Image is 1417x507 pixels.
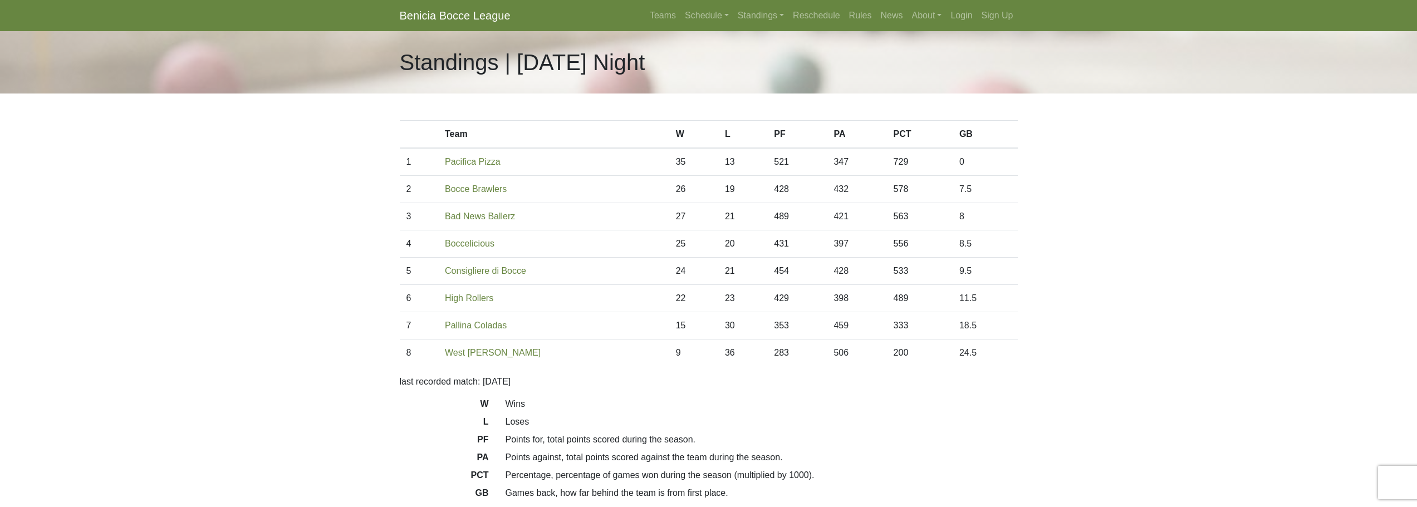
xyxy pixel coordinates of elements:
a: Rules [845,4,876,27]
td: 8.5 [953,230,1018,258]
td: 7.5 [953,176,1018,203]
dt: W [391,397,497,415]
dt: GB [391,486,497,504]
td: 421 [827,203,886,230]
td: 1 [400,148,439,176]
td: 428 [767,176,827,203]
dt: L [391,415,497,433]
dt: PA [391,451,497,469]
a: Bad News Ballerz [445,211,515,221]
th: Team [438,121,669,149]
dd: Points for, total points scored during the season. [497,433,1026,446]
td: 23 [718,285,767,312]
dd: Points against, total points scored against the team during the season. [497,451,1026,464]
td: 729 [887,148,953,176]
a: News [876,4,908,27]
td: 25 [669,230,718,258]
td: 347 [827,148,886,176]
td: 3 [400,203,439,230]
td: 35 [669,148,718,176]
td: 521 [767,148,827,176]
td: 26 [669,176,718,203]
td: 398 [827,285,886,312]
a: Benicia Bocce League [400,4,511,27]
dd: Loses [497,415,1026,429]
th: L [718,121,767,149]
a: Reschedule [788,4,845,27]
td: 489 [767,203,827,230]
th: W [669,121,718,149]
dt: PF [391,433,497,451]
td: 454 [767,258,827,285]
td: 283 [767,339,827,367]
td: 27 [669,203,718,230]
td: 556 [887,230,953,258]
dd: Games back, how far behind the team is from first place. [497,486,1026,500]
td: 18.5 [953,312,1018,339]
td: 20 [718,230,767,258]
td: 200 [887,339,953,367]
a: Schedule [680,4,733,27]
td: 8 [400,339,439,367]
td: 21 [718,203,767,230]
td: 489 [887,285,953,312]
td: 9 [669,339,718,367]
td: 9.5 [953,258,1018,285]
td: 11.5 [953,285,1018,312]
td: 30 [718,312,767,339]
a: West [PERSON_NAME] [445,348,541,357]
td: 533 [887,258,953,285]
th: GB [953,121,1018,149]
td: 397 [827,230,886,258]
td: 24.5 [953,339,1018,367]
td: 15 [669,312,718,339]
a: Pacifica Pizza [445,157,501,166]
td: 21 [718,258,767,285]
h1: Standings | [DATE] Night [400,49,645,76]
td: 333 [887,312,953,339]
td: 36 [718,339,767,367]
dd: Wins [497,397,1026,411]
td: 7 [400,312,439,339]
a: Standings [733,4,788,27]
a: Sign Up [977,4,1018,27]
a: Login [946,4,977,27]
td: 5 [400,258,439,285]
td: 2 [400,176,439,203]
p: last recorded match: [DATE] [400,375,1018,388]
td: 22 [669,285,718,312]
dd: Percentage, percentage of games won during the season (multiplied by 1000). [497,469,1026,482]
a: Pallina Coladas [445,321,507,330]
td: 13 [718,148,767,176]
a: Consigliere di Bocce [445,266,526,275]
td: 506 [827,339,886,367]
td: 19 [718,176,767,203]
td: 428 [827,258,886,285]
td: 0 [953,148,1018,176]
td: 429 [767,285,827,312]
dt: PCT [391,469,497,486]
th: PCT [887,121,953,149]
td: 8 [953,203,1018,230]
td: 24 [669,258,718,285]
td: 353 [767,312,827,339]
th: PA [827,121,886,149]
td: 6 [400,285,439,312]
a: Bocce Brawlers [445,184,507,194]
td: 563 [887,203,953,230]
a: High Rollers [445,293,493,303]
a: Teams [645,4,680,27]
th: PF [767,121,827,149]
td: 459 [827,312,886,339]
a: Boccelicious [445,239,494,248]
td: 431 [767,230,827,258]
a: About [908,4,947,27]
td: 578 [887,176,953,203]
td: 432 [827,176,886,203]
td: 4 [400,230,439,258]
